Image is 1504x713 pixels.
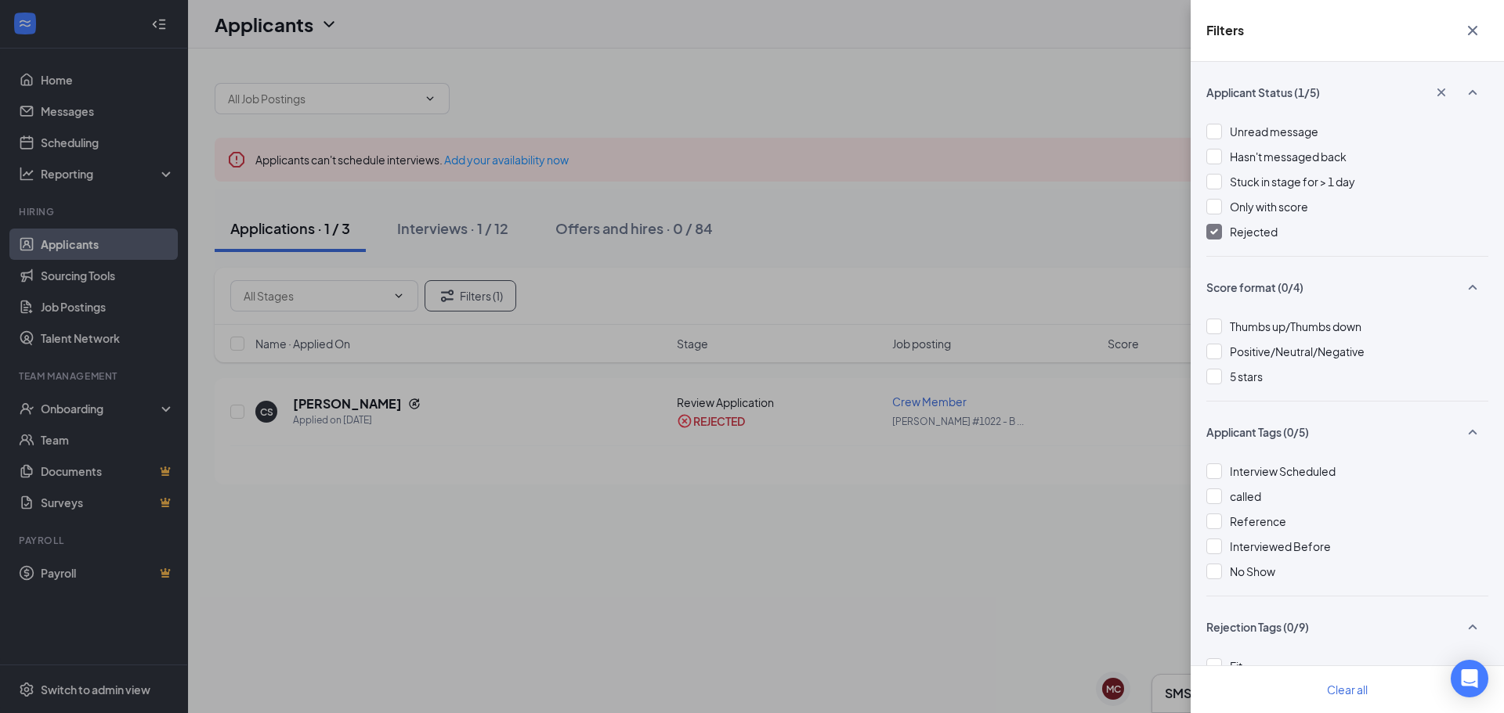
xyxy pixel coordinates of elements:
[1433,85,1449,100] svg: Cross
[1230,344,1365,358] span: Positive/Neutral/Negative
[1463,21,1482,40] svg: Cross
[1230,319,1361,333] span: Thumbs up/Thumbs down
[1230,464,1336,478] span: Interview Scheduled
[1457,77,1488,107] button: SmallChevronUp
[1457,417,1488,447] button: SmallChevronUp
[1206,22,1244,39] h5: Filters
[1206,424,1309,440] span: Applicant Tags (0/5)
[1206,619,1309,635] span: Rejection Tags (0/9)
[1457,612,1488,642] button: SmallChevronUp
[1206,85,1320,100] span: Applicant Status (1/5)
[1230,539,1331,553] span: Interviewed Before
[1230,514,1286,528] span: Reference
[1308,674,1386,705] button: Clear all
[1457,272,1488,302] button: SmallChevronUp
[1463,423,1482,441] svg: SmallChevronUp
[1230,369,1263,384] span: 5 stars
[1206,279,1303,295] span: Score format (0/4)
[1463,618,1482,636] svg: SmallChevronUp
[1457,16,1488,45] button: Cross
[1230,659,1242,673] span: Fit
[1230,149,1347,164] span: Hasn't messaged back
[1230,124,1318,139] span: Unread message
[1210,229,1218,235] img: checkbox
[1230,200,1308,214] span: Only with score
[1463,83,1482,102] svg: SmallChevronUp
[1463,278,1482,297] svg: SmallChevronUp
[1451,660,1488,697] div: Open Intercom Messenger
[1230,564,1275,578] span: No Show
[1230,175,1355,189] span: Stuck in stage for > 1 day
[1426,79,1457,106] button: Cross
[1230,489,1261,503] span: called
[1230,225,1278,239] span: Rejected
